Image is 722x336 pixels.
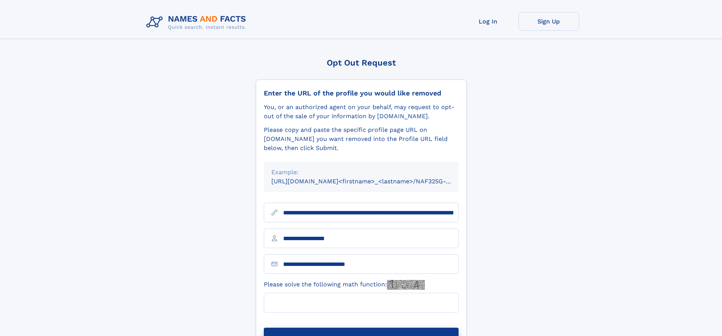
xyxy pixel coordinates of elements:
img: Logo Names and Facts [143,12,252,33]
label: Please solve the following math function: [264,280,425,290]
div: Example: [271,168,451,177]
div: Opt Out Request [256,58,467,67]
a: Log In [458,12,518,31]
a: Sign Up [518,12,579,31]
div: You, or an authorized agent on your behalf, may request to opt-out of the sale of your informatio... [264,103,459,121]
div: Enter the URL of the profile you would like removed [264,89,459,97]
div: Please copy and paste the specific profile page URL on [DOMAIN_NAME] you want removed into the Pr... [264,125,459,153]
small: [URL][DOMAIN_NAME]<firstname>_<lastname>/NAF325G-xxxxxxxx [271,178,473,185]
